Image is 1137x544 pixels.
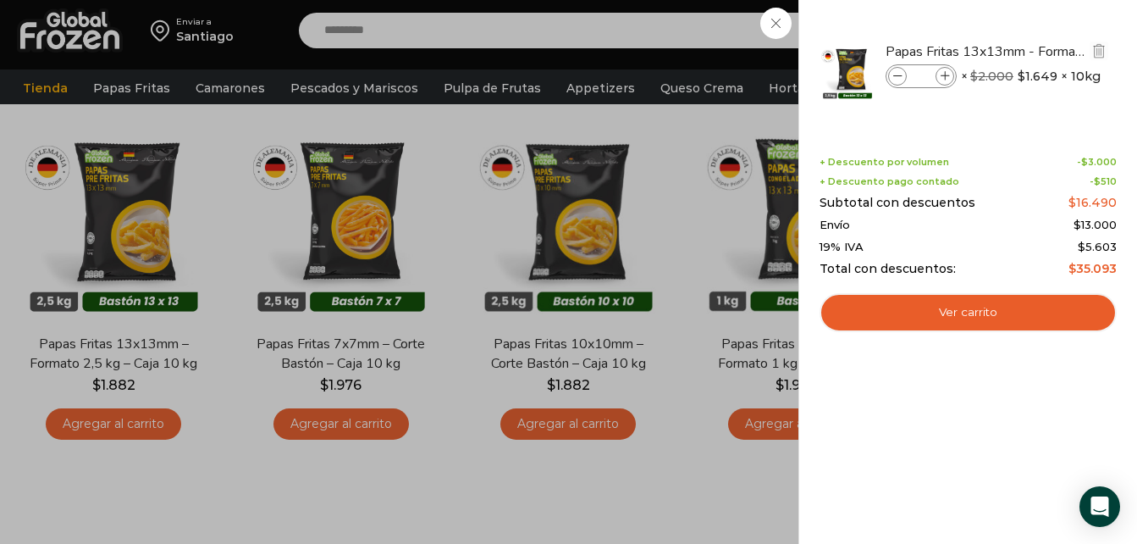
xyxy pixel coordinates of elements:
[1078,240,1117,253] span: 5.603
[820,219,850,232] span: Envío
[1078,240,1085,253] span: $
[1079,486,1120,527] div: Open Intercom Messenger
[820,262,956,276] span: Total con descuentos:
[1081,156,1117,168] bdi: 3.000
[820,293,1117,332] a: Ver carrito
[1081,156,1088,168] span: $
[1094,175,1117,187] bdi: 510
[1068,261,1117,276] bdi: 35.093
[820,241,864,254] span: 19% IVA
[1068,195,1117,210] bdi: 16.490
[1094,175,1101,187] span: $
[961,64,1101,88] span: × × 10kg
[1090,176,1117,187] span: -
[970,69,978,84] span: $
[1018,68,1057,85] bdi: 1.649
[1018,68,1025,85] span: $
[1091,43,1107,58] img: Eliminar Papas Fritas 13x13mm - Formato 2,5 kg - Caja 10 kg del carrito
[970,69,1013,84] bdi: 2.000
[820,196,975,210] span: Subtotal con descuentos
[1068,195,1076,210] span: $
[1074,218,1081,231] span: $
[886,42,1087,61] a: Papas Fritas 13x13mm - Formato 2,5 kg - Caja 10 kg
[1077,157,1117,168] span: -
[1074,218,1117,231] bdi: 13.000
[820,176,959,187] span: + Descuento pago contado
[1090,42,1108,63] a: Eliminar Papas Fritas 13x13mm - Formato 2,5 kg - Caja 10 kg del carrito
[908,67,934,86] input: Product quantity
[1068,261,1076,276] span: $
[820,157,949,168] span: + Descuento por volumen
